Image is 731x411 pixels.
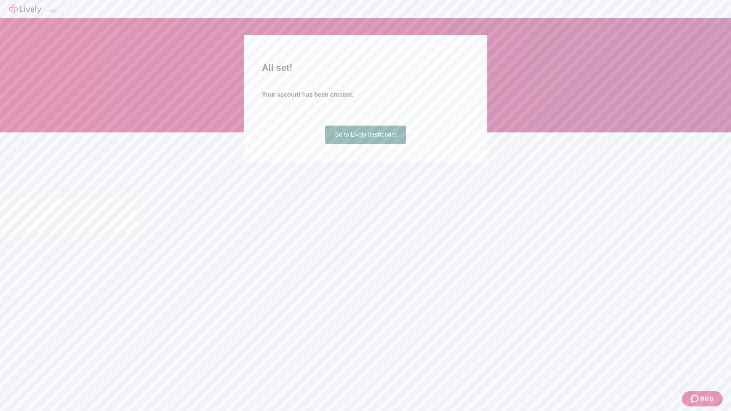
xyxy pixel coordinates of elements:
[50,10,56,12] button: Log out
[262,90,469,99] h4: Your account has been created.
[682,391,723,406] button: Zendesk support iconHelp
[262,61,469,75] h2: All set!
[691,394,700,403] svg: Zendesk support icon
[9,5,41,14] img: Lively
[700,394,713,403] span: Help
[325,126,406,144] a: Go to Lively dashboard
